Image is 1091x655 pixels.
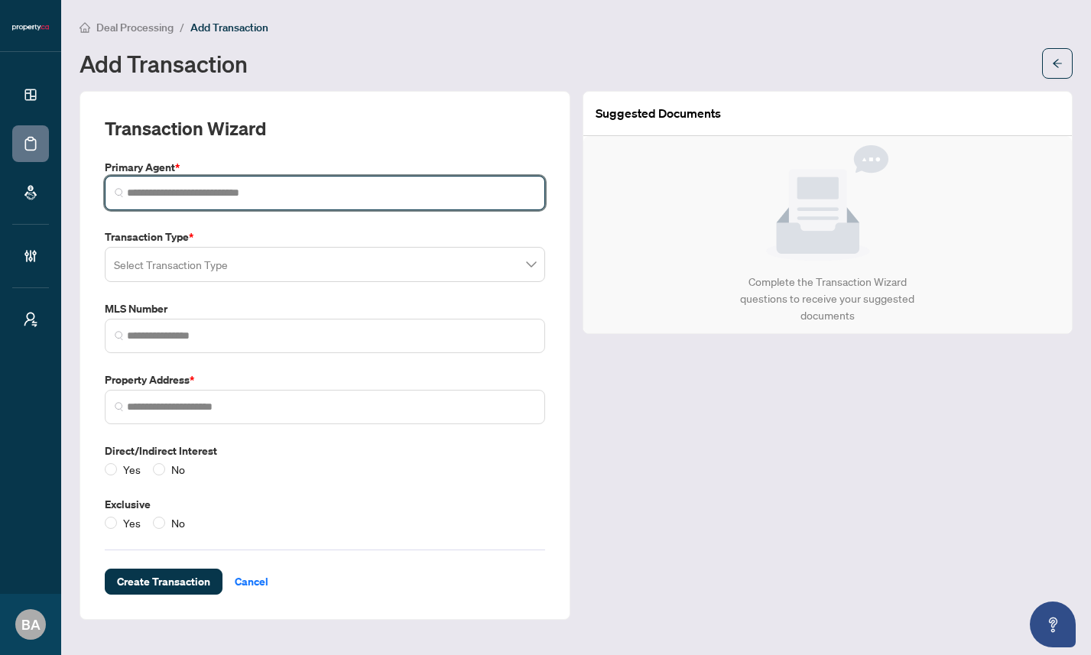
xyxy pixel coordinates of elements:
img: Null State Icon [766,145,888,261]
img: search_icon [115,402,124,411]
span: user-switch [23,312,38,327]
span: No [165,461,191,478]
span: No [165,514,191,531]
button: Open asap [1030,601,1076,647]
span: Yes [117,514,147,531]
span: Cancel [235,569,268,594]
label: Transaction Type [105,229,545,245]
li: / [180,18,184,36]
label: MLS Number [105,300,545,317]
h2: Transaction Wizard [105,116,266,141]
span: Deal Processing [96,21,174,34]
label: Direct/Indirect Interest [105,443,545,459]
span: home [80,22,90,33]
button: Cancel [222,569,281,595]
span: Create Transaction [117,569,210,594]
label: Exclusive [105,496,545,513]
span: arrow-left [1052,58,1063,69]
img: search_icon [115,331,124,340]
label: Property Address [105,371,545,388]
span: BA [21,614,41,635]
article: Suggested Documents [596,104,721,123]
span: Add Transaction [190,21,268,34]
label: Primary Agent [105,159,545,176]
span: Yes [117,461,147,478]
img: search_icon [115,188,124,197]
h1: Add Transaction [80,51,248,76]
img: logo [12,23,49,32]
div: Complete the Transaction Wizard questions to receive your suggested documents [724,274,931,324]
button: Create Transaction [105,569,222,595]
